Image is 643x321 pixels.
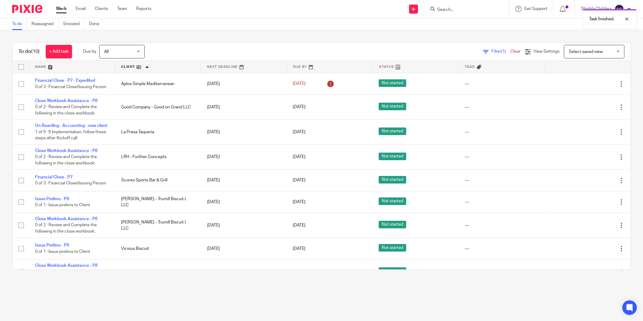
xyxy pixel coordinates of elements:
img: svg%3E [615,4,624,14]
span: Filter [491,49,510,54]
td: Vicious Biscuit [115,260,201,284]
a: Done [89,18,104,30]
td: [DATE] [201,73,287,94]
span: Not started [379,244,406,252]
img: Pixie [12,5,42,13]
a: Close Workbook Assistance - P8 [35,217,97,221]
td: Vicious Biscuit [115,238,201,259]
a: Issue Prelims - P8 [35,197,69,201]
td: [PERSON_NAME] - Trumill Biscuit I, LLC [115,191,201,213]
span: Not started [379,176,406,184]
span: 0 of 2 · Review and Complete the following in the close workbook: [35,105,97,116]
span: [DATE] [293,247,306,251]
td: [PERSON_NAME] - Trumill Biscuit I, LLC [115,213,201,238]
div: --- [465,154,539,160]
div: --- [465,199,539,205]
span: 0 of 1 · Issue prelims to Client [35,203,90,207]
div: --- [465,104,539,110]
span: [DATE] [293,82,306,86]
span: [DATE] [293,178,306,182]
div: --- [465,246,539,252]
span: [DATE] [293,155,306,159]
span: All [104,50,109,54]
p: Task finished. [589,16,614,22]
span: Not started [379,127,406,135]
div: --- [465,177,539,183]
span: 0 of 1 · Issue prelims to Client [35,250,90,254]
td: Aplos Simple Mediterranean [115,73,201,94]
a: On Boarding - Accounting - new client [35,124,107,128]
td: La Presa Taqueria [115,120,201,144]
span: Not started [379,153,406,160]
span: (1) [501,49,506,54]
td: [DATE] [201,191,287,213]
span: [DATE] [293,105,306,109]
a: Reports [136,6,151,12]
span: Not started [379,267,406,275]
td: [DATE] [201,94,287,119]
p: Due by [83,48,96,55]
span: Not started [379,103,406,110]
span: Select saved view [569,50,603,54]
a: + Add task [46,45,72,58]
span: [DATE] [293,130,306,134]
a: Clients [95,6,108,12]
a: Close Workbook Assistance - P8 [35,99,97,103]
span: Not started [379,197,406,205]
td: [DATE] [201,170,287,191]
td: [DATE] [201,238,287,259]
td: LRH - Further Concepts [115,144,201,169]
div: --- [465,222,539,228]
td: Scores Sports Bar & Grill [115,170,201,191]
a: Close Workbook Assistance - P8 [35,149,97,153]
td: [DATE] [201,120,287,144]
td: [DATE] [201,144,287,169]
a: To do [12,18,27,30]
a: Issue Prelims - P8 [35,243,69,247]
div: --- [465,129,539,135]
a: Snoozed [63,18,84,30]
a: Email [76,6,86,12]
span: 0 of 3 · Financial Close/Issuing Person [35,85,106,89]
span: [DATE] [293,200,306,204]
a: Reassigned [31,18,58,30]
div: --- [465,269,539,275]
span: 1 of 9 · If Implementation, follow these steps after Kickoff call [35,130,106,141]
span: Tags [465,65,475,68]
a: Clear [510,49,520,54]
a: Close Workbook Assistance - P8 [35,263,97,268]
h1: To do [18,48,40,55]
a: Team [117,6,127,12]
span: View Settings [533,49,559,54]
span: Not started [379,79,406,87]
td: Good Company - Good on Grand LLC [115,94,201,119]
span: (10) [31,49,40,54]
div: --- [465,81,539,87]
a: Work [56,6,67,12]
span: Not started [379,221,406,228]
span: 0 of 2 · Review and Complete the following in the close workbook: [35,155,97,165]
a: Financial Close - P7 - Expedited [35,78,95,83]
td: [DATE] [201,213,287,238]
span: 0 of 3 · Financial Close/Issuing Person [35,181,106,186]
a: Financial Close - P7 [35,175,73,179]
span: [DATE] [293,223,306,227]
span: 0 of 2 · Review and Complete the following in the close workbook: [35,223,97,234]
td: [DATE] [201,260,287,284]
